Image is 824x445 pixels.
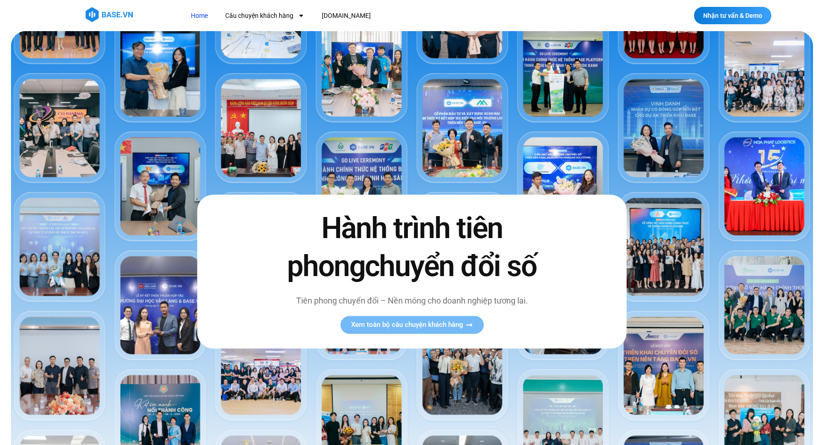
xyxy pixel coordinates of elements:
[703,12,762,19] span: Nhận tư vấn & Demo
[184,7,539,24] nav: Menu
[218,7,311,24] a: Câu chuyện khách hàng
[694,7,771,24] a: Nhận tư vấn & Demo
[365,249,537,283] span: chuyển đổi số
[268,294,556,307] p: Tiên phong chuyển đổi – Nền móng cho doanh nghiệp tương lai.
[351,321,463,328] span: Xem toàn bộ câu chuyện khách hàng
[268,209,556,285] h2: Hành trình tiên phong
[184,7,215,24] a: Home
[315,7,378,24] a: [DOMAIN_NAME]
[340,316,483,334] a: Xem toàn bộ câu chuyện khách hàng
